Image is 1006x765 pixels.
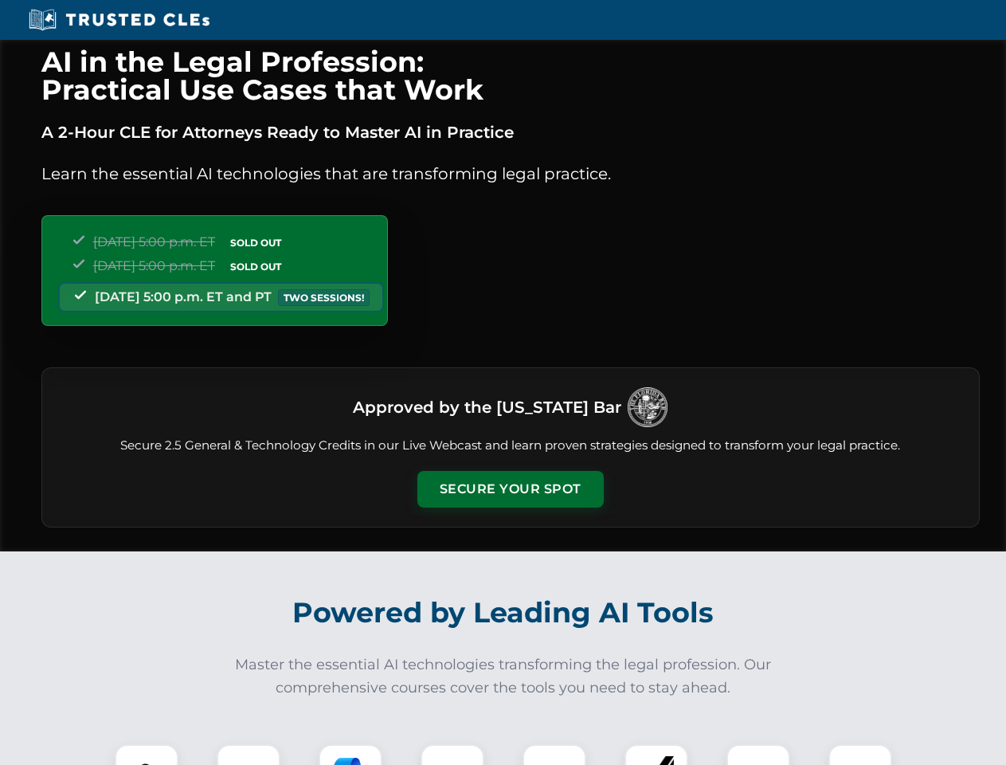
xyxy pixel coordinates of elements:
h1: AI in the Legal Profession: Practical Use Cases that Work [41,48,980,104]
button: Secure Your Spot [417,471,604,508]
p: Learn the essential AI technologies that are transforming legal practice. [41,161,980,186]
p: A 2-Hour CLE for Attorneys Ready to Master AI in Practice [41,120,980,145]
span: [DATE] 5:00 p.m. ET [93,258,215,273]
img: Logo [628,387,667,427]
span: [DATE] 5:00 p.m. ET [93,234,215,249]
img: Trusted CLEs [24,8,214,32]
p: Master the essential AI technologies transforming the legal profession. Our comprehensive courses... [225,653,782,700]
p: Secure 2.5 General & Technology Credits in our Live Webcast and learn proven strategies designed ... [61,437,960,455]
span: SOLD OUT [225,234,287,251]
h2: Powered by Leading AI Tools [62,585,945,641]
h3: Approved by the [US_STATE] Bar [353,393,621,422]
span: SOLD OUT [225,258,287,275]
